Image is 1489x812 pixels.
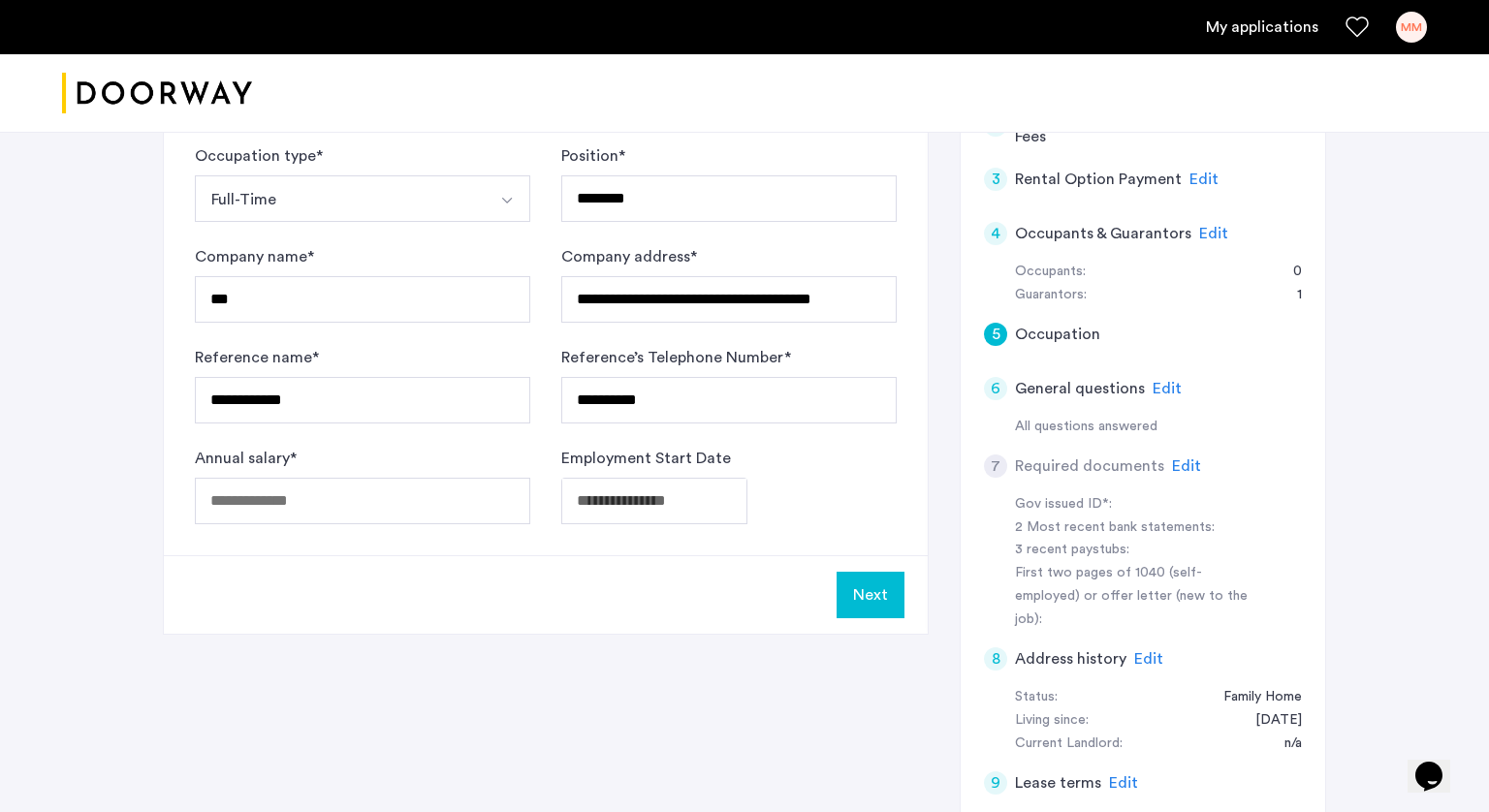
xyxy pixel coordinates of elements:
[1109,775,1138,791] span: Edit
[1015,647,1126,671] h5: Address history
[1015,261,1086,284] div: Occupants:
[1015,284,1087,307] div: Guarantors:
[1015,771,1101,795] h5: Lease terms
[1015,454,1164,478] h5: Required documents
[1015,539,1259,562] div: 3 recent paystubs:
[1408,734,1470,793] iframe: chat widget
[1274,261,1302,284] div: 0
[984,222,1007,245] div: 4
[1015,493,1259,516] div: Gov issued ID*:
[837,572,904,618] button: Next
[984,377,1007,400] div: 6
[1172,458,1201,474] span: Edit
[984,323,1007,346] div: 5
[1189,172,1219,187] span: Edit
[984,771,1007,795] div: 9
[1015,686,1058,709] div: Status:
[1396,12,1427,43] div: MM
[1278,284,1302,307] div: 1
[984,647,1007,671] div: 8
[62,57,252,130] img: logo
[561,346,791,369] label: Reference’s Telephone Number *
[561,478,747,524] input: Employment Start Date
[1015,168,1182,191] h5: Rental Option Payment
[561,447,731,470] label: Employment Start Date
[1134,651,1163,667] span: Edit
[484,175,530,222] button: Select option
[1015,416,1302,439] div: All questions answered
[195,245,314,268] label: Company name *
[1346,16,1369,39] a: Favorites
[1265,733,1302,756] div: n/a
[1206,16,1318,39] a: My application
[561,245,697,268] label: Company address *
[195,346,319,369] label: Reference name *
[1015,562,1259,632] div: First two pages of 1040 (self-employed) or offer letter (new to the job):
[561,144,625,168] label: Position *
[1236,709,1302,733] div: 04/30/2024
[1153,381,1182,396] span: Edit
[1015,709,1089,733] div: Living since:
[195,175,485,222] button: Select option
[499,193,515,208] img: arrow
[195,447,297,470] label: Annual salary *
[1015,733,1123,756] div: Current Landlord:
[62,57,252,130] a: Cazamio logo
[1015,222,1191,245] h5: Occupants & Guarantors
[1015,377,1145,400] h5: General questions
[1015,323,1100,346] h5: Occupation
[984,454,1007,478] div: 7
[1204,686,1302,709] div: Family Home
[195,144,323,168] label: Occupation type *
[1015,516,1259,540] div: 2 Most recent bank statements:
[1199,226,1228,241] span: Edit
[984,168,1007,191] div: 3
